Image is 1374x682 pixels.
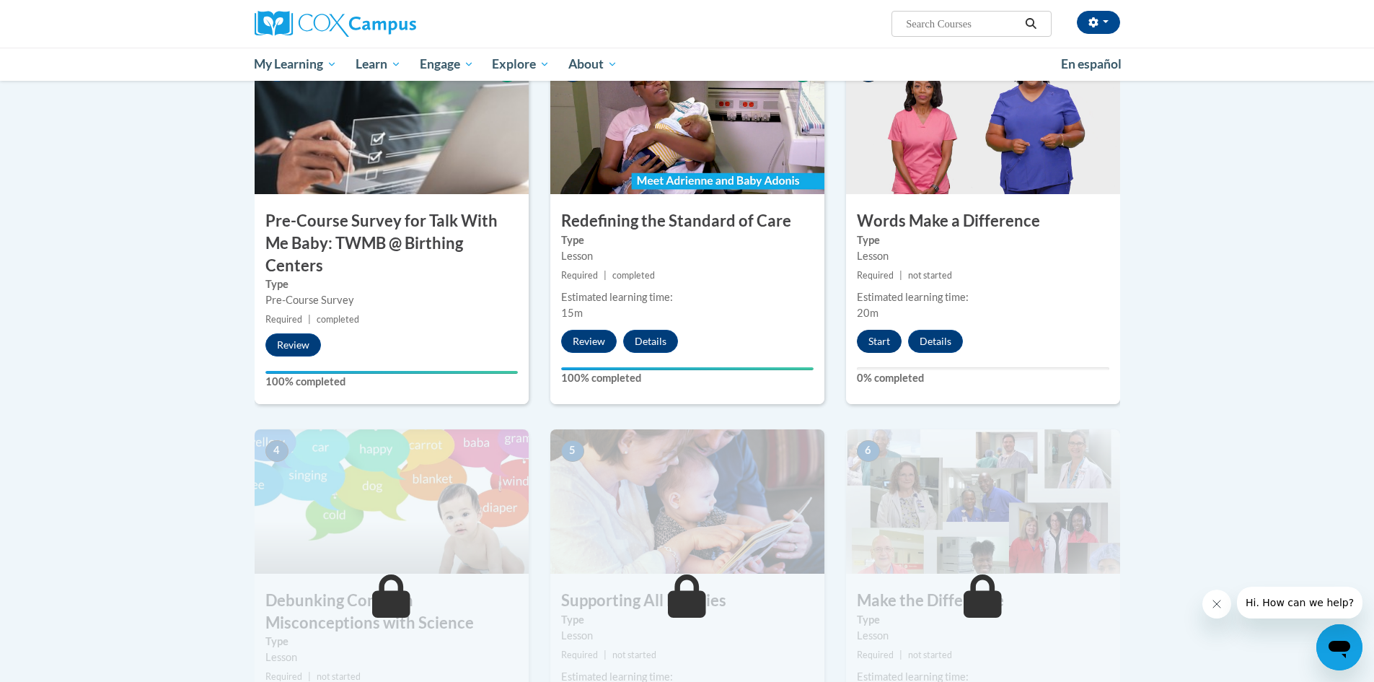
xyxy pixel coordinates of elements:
[568,56,617,73] span: About
[265,634,518,650] label: Type
[846,429,1120,574] img: Course Image
[857,440,880,462] span: 6
[254,56,337,73] span: My Learning
[612,270,655,281] span: completed
[604,650,607,660] span: |
[265,650,518,665] div: Lesson
[410,48,483,81] a: Engage
[561,650,598,660] span: Required
[857,232,1109,248] label: Type
[561,370,814,386] label: 100% completed
[483,48,559,81] a: Explore
[265,671,302,682] span: Required
[255,429,529,574] img: Course Image
[255,590,529,634] h3: Debunking Common Misconceptions with Science
[317,314,359,325] span: completed
[255,50,529,194] img: Course Image
[857,370,1109,386] label: 0% completed
[857,628,1109,644] div: Lesson
[904,15,1020,32] input: Search Courses
[908,650,952,660] span: not started
[1077,11,1120,34] button: Account Settings
[255,11,416,37] img: Cox Campus
[1316,624,1362,670] iframe: Button to launch messaging window
[561,367,814,370] div: Your progress
[550,210,824,232] h3: Redefining the Standard of Care
[1061,56,1122,71] span: En español
[265,314,302,325] span: Required
[857,307,878,319] span: 20m
[265,333,321,357] button: Review
[559,48,627,81] a: About
[308,314,311,325] span: |
[899,270,902,281] span: |
[233,48,1142,81] div: Main menu
[612,650,656,660] span: not started
[356,56,401,73] span: Learn
[857,612,1109,628] label: Type
[255,210,529,276] h3: Pre-Course Survey for Talk With Me Baby: TWMB @ Birthing Centers
[346,48,410,81] a: Learn
[908,330,963,353] button: Details
[908,270,952,281] span: not started
[1020,15,1041,32] button: Search
[317,671,361,682] span: not started
[1202,590,1231,618] iframe: Close message
[550,590,824,612] h3: Supporting All Families
[265,440,289,462] span: 4
[561,289,814,305] div: Estimated learning time:
[561,330,617,353] button: Review
[420,56,474,73] span: Engage
[550,50,824,194] img: Course Image
[604,270,607,281] span: |
[265,371,518,374] div: Your progress
[857,330,902,353] button: Start
[857,248,1109,264] div: Lesson
[561,612,814,628] label: Type
[492,56,550,73] span: Explore
[846,50,1120,194] img: Course Image
[308,671,311,682] span: |
[265,292,518,308] div: Pre-Course Survey
[846,210,1120,232] h3: Words Make a Difference
[561,232,814,248] label: Type
[561,248,814,264] div: Lesson
[857,270,894,281] span: Required
[561,440,584,462] span: 5
[561,628,814,644] div: Lesson
[255,11,529,37] a: Cox Campus
[857,650,894,660] span: Required
[550,429,824,574] img: Course Image
[623,330,678,353] button: Details
[561,270,598,281] span: Required
[245,48,347,81] a: My Learning
[265,374,518,390] label: 100% completed
[561,307,583,319] span: 15m
[846,590,1120,612] h3: Make the Difference
[265,276,518,292] label: Type
[899,650,902,660] span: |
[857,289,1109,305] div: Estimated learning time:
[1237,587,1362,618] iframe: Message from company
[1052,49,1131,79] a: En español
